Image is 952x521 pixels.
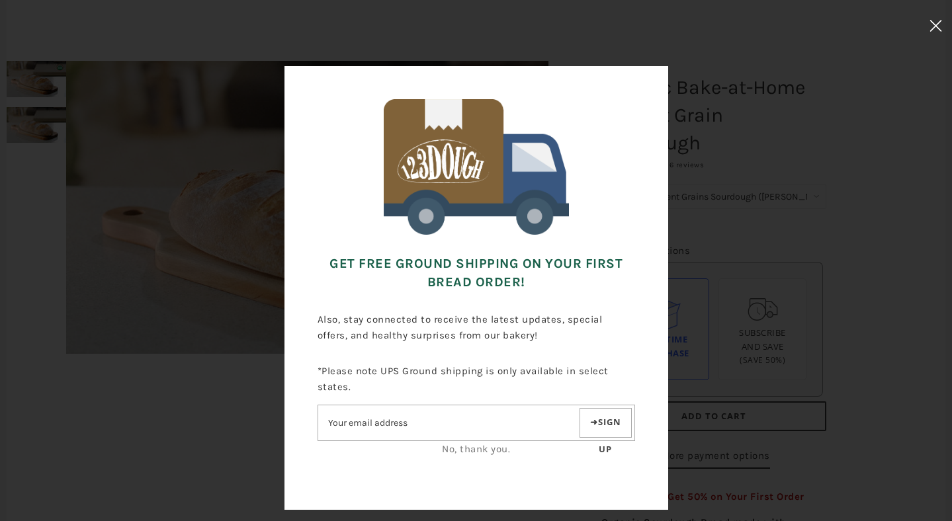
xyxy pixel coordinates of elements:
[318,245,635,301] h3: Get FREE Ground Shipping on Your First Bread Order!
[384,99,569,235] img: 123Dough Bakery Free Shipping for First Time Customers
[318,353,635,467] div: *Please note UPS Ground shipping is only available in select states.
[318,301,635,353] p: Also, stay connected to receive the latest updates, special offers, and healthy surprises from ou...
[442,443,510,455] a: No, thank you.
[580,408,632,438] button: Sign up
[318,411,577,434] input: Email address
